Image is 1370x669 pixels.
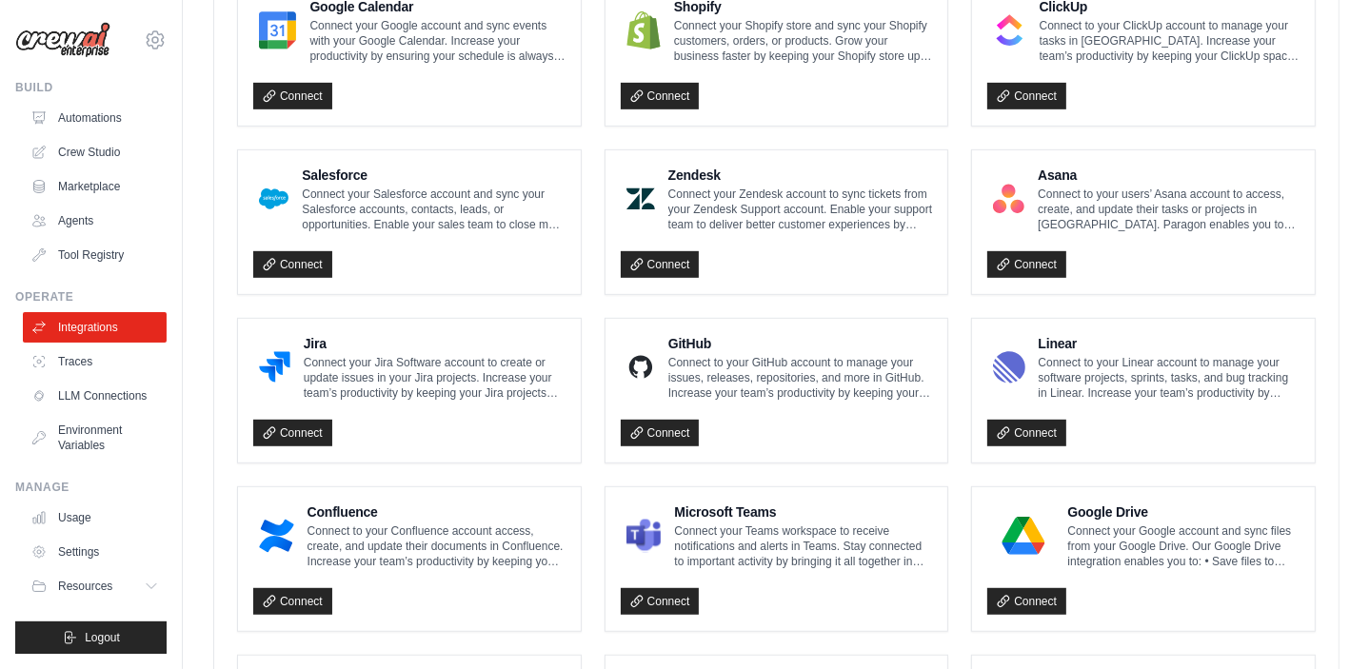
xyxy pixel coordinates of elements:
img: Confluence Logo [259,517,294,555]
p: Connect your Salesforce account and sync your Salesforce accounts, contacts, leads, or opportunit... [302,187,565,232]
a: Traces [23,346,167,377]
h4: Asana [1038,166,1300,185]
div: Manage [15,480,167,495]
img: Google Calendar Logo [259,11,296,49]
img: Jira Logo [259,348,290,386]
a: Integrations [23,312,167,343]
a: Connect [987,251,1066,278]
img: ClickUp Logo [993,11,1025,49]
a: Connect [621,251,700,278]
h4: Confluence [308,502,566,521]
div: Operate [15,289,167,305]
a: Connect [987,420,1066,446]
button: Resources [23,571,167,601]
img: Google Drive Logo [993,517,1054,555]
a: Usage [23,502,167,533]
h4: Microsoft Teams [674,502,932,521]
span: Resources [58,579,112,594]
h4: Zendesk [668,166,933,185]
a: Environment Variables [23,415,167,461]
a: Automations [23,103,167,133]
a: LLM Connections [23,381,167,411]
h4: Jira [304,334,566,353]
p: Connect your Google account and sync files from your Google Drive. Our Google Drive integration e... [1067,523,1300,569]
a: Connect [621,588,700,615]
button: Logout [15,621,167,654]
div: Build [15,80,167,95]
h4: Salesforce [302,166,565,185]
p: Connect your Zendesk account to sync tickets from your Zendesk Support account. Enable your suppo... [668,187,933,232]
img: GitHub Logo [626,348,655,386]
p: Connect your Jira Software account to create or update issues in your Jira projects. Increase you... [304,355,566,401]
span: Logout [85,630,120,645]
img: Salesforce Logo [259,180,288,218]
h4: Linear [1039,334,1300,353]
a: Crew Studio [23,137,167,167]
p: Connect your Google account and sync events with your Google Calendar. Increase your productivity... [309,18,565,64]
a: Connect [987,588,1066,615]
img: Linear Logo [993,348,1024,386]
p: Connect to your ClickUp account to manage your tasks in [GEOGRAPHIC_DATA]. Increase your team’s p... [1040,18,1300,64]
img: Microsoft Teams Logo [626,517,662,555]
a: Agents [23,206,167,236]
img: Shopify Logo [626,11,661,49]
p: Connect to your GitHub account to manage your issues, releases, repositories, and more in GitHub.... [668,355,933,401]
a: Connect [253,251,332,278]
a: Connect [621,83,700,109]
a: Settings [23,537,167,567]
a: Connect [253,420,332,446]
p: Connect to your Linear account to manage your software projects, sprints, tasks, and bug tracking... [1039,355,1300,401]
h4: GitHub [668,334,933,353]
h4: Google Drive [1067,502,1300,521]
img: Asana Logo [993,180,1024,218]
img: Zendesk Logo [626,180,655,218]
p: Connect to your Confluence account access, create, and update their documents in Confluence. Incr... [308,523,566,569]
p: Connect your Shopify store and sync your Shopify customers, orders, or products. Grow your busine... [674,18,933,64]
a: Marketplace [23,171,167,202]
a: Connect [621,420,700,446]
p: Connect your Teams workspace to receive notifications and alerts in Teams. Stay connected to impo... [674,523,932,569]
a: Connect [987,83,1066,109]
a: Connect [253,83,332,109]
p: Connect to your users’ Asana account to access, create, and update their tasks or projects in [GE... [1038,187,1300,232]
img: Logo [15,22,110,58]
a: Tool Registry [23,240,167,270]
a: Connect [253,588,332,615]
